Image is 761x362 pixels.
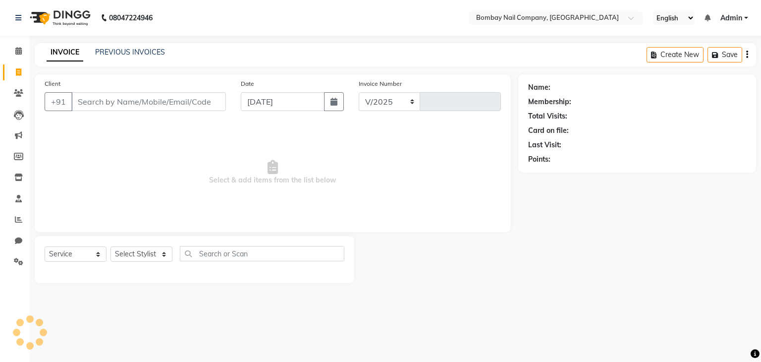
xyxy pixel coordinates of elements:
[241,79,254,88] label: Date
[45,79,60,88] label: Client
[359,79,402,88] label: Invoice Number
[707,47,742,62] button: Save
[528,111,567,121] div: Total Visits:
[45,92,72,111] button: +91
[528,125,569,136] div: Card on file:
[109,4,153,32] b: 08047224946
[47,44,83,61] a: INVOICE
[528,82,550,93] div: Name:
[528,154,550,165] div: Points:
[71,92,226,111] input: Search by Name/Mobile/Email/Code
[45,123,501,222] span: Select & add items from the list below
[528,97,571,107] div: Membership:
[528,140,561,150] div: Last Visit:
[720,13,742,23] span: Admin
[180,246,344,261] input: Search or Scan
[647,47,704,62] button: Create New
[25,4,93,32] img: logo
[95,48,165,57] a: PREVIOUS INVOICES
